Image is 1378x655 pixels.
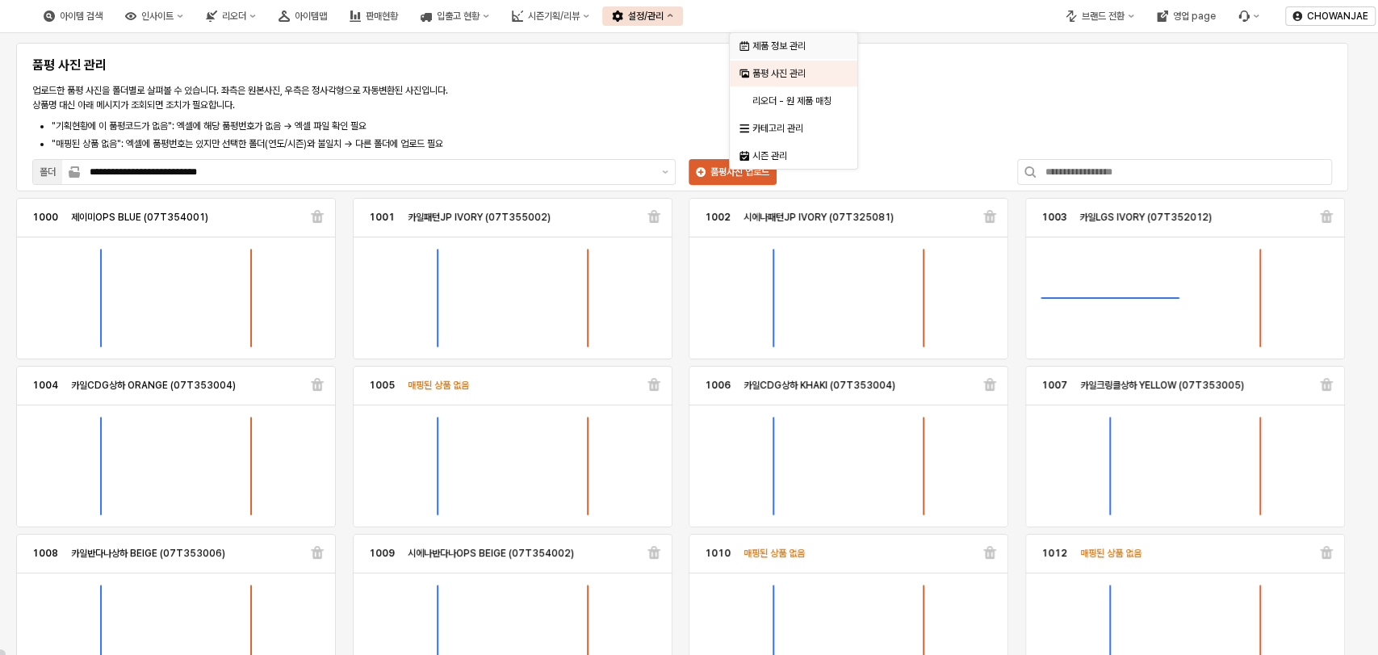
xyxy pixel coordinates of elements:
[752,122,838,135] div: 카테고리 관리
[411,6,499,26] button: 입출고 현황
[1041,380,1067,391] strong: 1007
[222,10,246,22] div: 리오더
[689,159,777,185] button: 품평사진 업로드
[655,160,675,184] button: 제안 사항 표시
[528,10,580,22] div: 시즌기획/리뷰
[71,210,208,225] p: 제이미OPS BLUE (07T354001)
[32,380,58,391] strong: 1004
[369,380,395,391] strong: 1005
[1041,548,1067,559] strong: 1012
[1080,546,1141,561] p: 매핑된 상품 없음
[743,378,895,393] p: 카일CDG상하 KHAKI (07T353004)
[141,10,174,22] div: 인사이트
[710,166,769,178] p: 품평사진 업로드
[52,136,785,151] li: "매핑된 상품 없음": 엑셀에 품평번호는 있지만 선택한 폴더(연도/시즌)와 불일치 → 다른 폴더에 업로드 필요
[1173,10,1216,22] div: 영업 page
[32,548,58,559] strong: 1008
[1285,6,1376,26] button: CHOWANJAE
[743,546,805,561] p: 매핑된 상품 없음
[340,6,408,26] button: 판매현황
[705,548,731,559] strong: 1010
[628,10,664,22] div: 설정/관리
[60,10,103,22] div: 아이템 검색
[1041,212,1066,223] strong: 1003
[32,57,785,73] h5: 품평 사진 관리
[730,32,857,170] div: Select an option
[71,378,236,393] p: 카일CDG상하 ORANGE (07T353004)
[1056,6,1144,26] button: 브랜드 전환
[40,164,56,180] div: 폴더
[743,210,894,225] p: 시에나패턴JP IVORY (07T325081)
[52,119,785,133] li: "기획현황에 이 품평코드가 없음": 엑셀에 해당 품평번호가 없음 → 엑셀 파일 확인 필요
[32,212,58,223] strong: 1000
[752,67,838,80] div: 품평 사진 관리
[34,6,112,26] button: 아이템 검색
[1147,6,1225,26] button: 영업 page
[295,10,327,22] div: 아이템맵
[752,149,838,162] div: 시즌 관리
[602,6,683,26] button: 설정/관리
[437,10,480,22] div: 입출고 현황
[502,6,599,26] button: 시즌기획/리뷰
[705,212,731,223] strong: 1002
[369,212,395,223] strong: 1001
[1080,378,1244,393] p: 카일크링클상하 YELLOW (07T353005)
[1082,10,1125,22] div: 브랜드 전환
[408,378,469,393] p: 매핑된 상품 없음
[408,210,551,225] p: 카일패턴JP IVORY (07T355002)
[705,380,731,391] strong: 1006
[408,546,574,561] p: 시에나반다나OPS BEIGE (07T354002)
[32,83,785,112] p: 업로드한 품평 사진을 폴더별로 살펴볼 수 있습니다. 좌측은 원본사진, 우측은 정사각형으로 자동변환된 사진입니다. 상품명 대신 아래 메시지가 조회되면 조치가 필요합니다.
[269,6,337,26] button: 아이템맵
[1079,210,1212,225] p: 카일LGS IVORY (07T352012)
[752,40,838,52] div: 제품 정보 관리
[1229,6,1269,26] div: Menu item 6
[369,548,395,559] strong: 1009
[71,546,225,561] p: 카일반다나상하 BEIGE (07T353006)
[1307,10,1368,23] p: CHOWANJAE
[752,94,838,107] div: 리오더 - 원 제품 매칭
[366,10,398,22] div: 판매현황
[115,6,193,26] button: 인사이트
[196,6,266,26] button: 리오더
